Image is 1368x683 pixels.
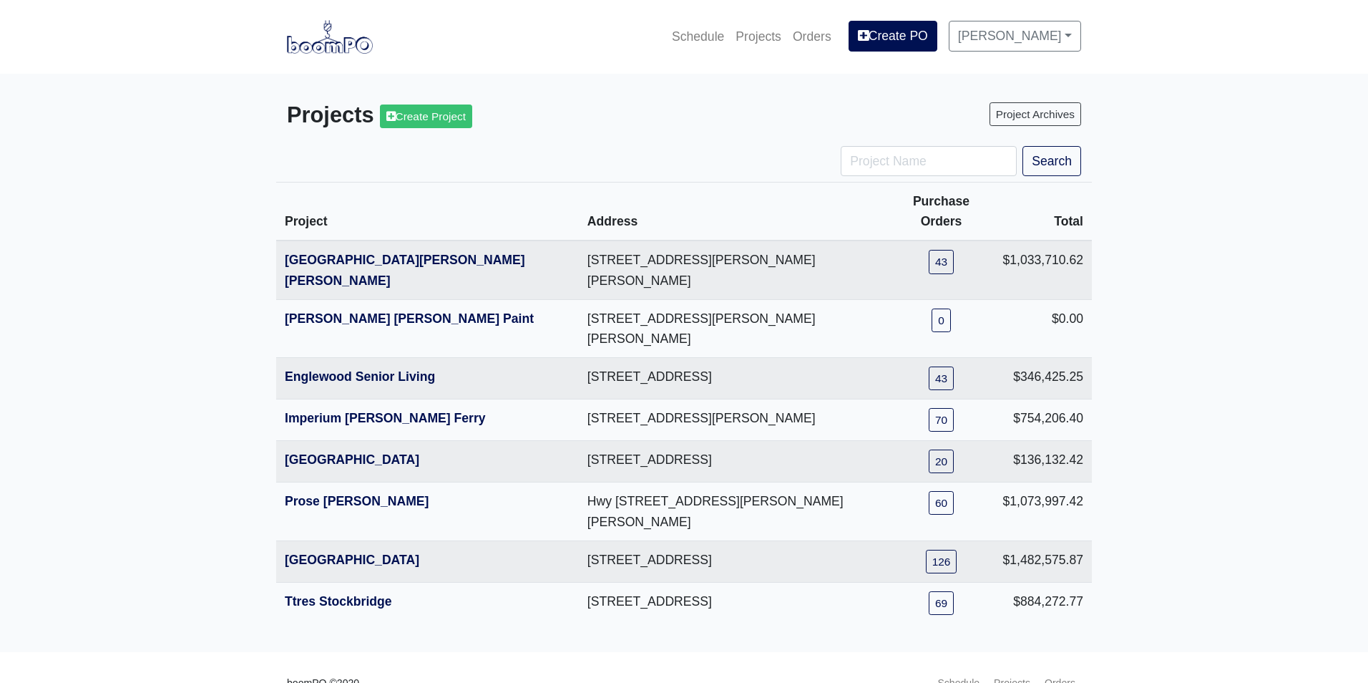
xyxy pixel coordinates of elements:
[889,183,995,241] th: Purchase Orders
[994,241,1092,299] td: $1,033,710.62
[994,183,1092,241] th: Total
[285,553,419,567] a: [GEOGRAPHIC_DATA]
[994,541,1092,582] td: $1,482,575.87
[579,183,889,241] th: Address
[929,367,954,390] a: 43
[666,21,730,52] a: Schedule
[994,582,1092,624] td: $884,272.77
[787,21,837,52] a: Orders
[285,253,525,287] a: [GEOGRAPHIC_DATA][PERSON_NAME][PERSON_NAME]
[579,399,889,441] td: [STREET_ADDRESS][PERSON_NAME]
[287,102,673,129] h3: Projects
[929,250,954,273] a: 43
[841,146,1017,176] input: Project Name
[994,441,1092,483] td: $136,132.42
[932,309,951,332] a: 0
[579,299,889,357] td: [STREET_ADDRESS][PERSON_NAME][PERSON_NAME]
[276,183,579,241] th: Project
[579,441,889,483] td: [STREET_ADDRESS]
[285,311,534,326] a: [PERSON_NAME] [PERSON_NAME] Paint
[579,358,889,399] td: [STREET_ADDRESS]
[285,594,392,609] a: Ttres Stockbridge
[929,408,954,432] a: 70
[994,358,1092,399] td: $346,425.25
[579,241,889,299] td: [STREET_ADDRESS][PERSON_NAME][PERSON_NAME]
[929,591,954,615] a: 69
[579,541,889,582] td: [STREET_ADDRESS]
[285,369,435,384] a: Englewood Senior Living
[994,399,1092,441] td: $754,206.40
[990,102,1081,126] a: Project Archives
[994,483,1092,541] td: $1,073,997.42
[929,491,954,515] a: 60
[929,450,954,473] a: 20
[849,21,937,51] a: Create PO
[926,550,957,573] a: 126
[949,21,1081,51] a: [PERSON_NAME]
[1022,146,1081,176] button: Search
[730,21,787,52] a: Projects
[380,105,472,128] a: Create Project
[285,411,486,425] a: Imperium [PERSON_NAME] Ferry
[285,452,419,467] a: [GEOGRAPHIC_DATA]
[285,494,429,508] a: Prose [PERSON_NAME]
[579,483,889,541] td: Hwy [STREET_ADDRESS][PERSON_NAME][PERSON_NAME]
[994,299,1092,357] td: $0.00
[287,20,373,53] img: boomPO
[579,582,889,624] td: [STREET_ADDRESS]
